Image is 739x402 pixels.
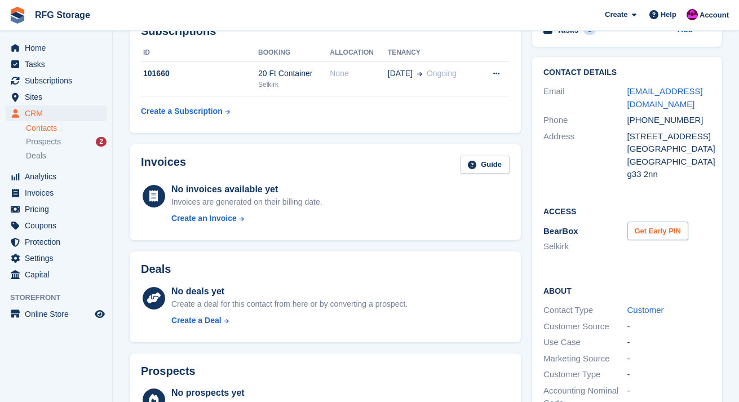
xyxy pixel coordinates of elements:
a: Preview store [93,307,107,321]
a: Customer [627,305,664,315]
span: Capital [25,267,92,282]
span: Analytics [25,169,92,184]
h2: Prospects [141,365,196,378]
div: Use Case [543,336,627,349]
div: Customer Type [543,368,627,381]
div: Create an Invoice [171,213,237,224]
h2: Invoices [141,156,186,174]
a: Create a Deal [171,315,408,326]
div: Phone [543,114,627,127]
a: menu [6,56,107,72]
span: Protection [25,234,92,250]
span: CRM [25,105,92,121]
span: Sites [25,89,92,105]
div: Create a deal for this contact from here or by converting a prospect. [171,298,408,310]
h2: Deals [141,263,171,276]
div: - [627,352,711,365]
a: Prospects 2 [26,136,107,148]
a: menu [6,306,107,322]
span: Prospects [26,136,61,147]
div: 2 [96,137,107,147]
a: Deals [26,150,107,162]
span: Ongoing [427,69,457,78]
div: [PHONE_NUMBER] [627,114,711,127]
div: Create a Deal [171,315,222,326]
div: No prospects yet [171,386,413,400]
span: Subscriptions [25,73,92,89]
a: menu [6,169,107,184]
div: Email [543,85,627,111]
h2: Subscriptions [141,25,510,38]
li: Selkirk [543,240,627,253]
div: [STREET_ADDRESS] [627,130,711,143]
a: menu [6,185,107,201]
span: Tasks [25,56,92,72]
a: menu [6,201,107,217]
a: menu [6,267,107,282]
a: menu [6,40,107,56]
div: 20 Ft Container [258,68,330,79]
button: Get Early PIN [627,222,688,240]
a: [EMAIL_ADDRESS][DOMAIN_NAME] [627,86,703,109]
div: - [627,320,711,333]
th: Tenancy [388,44,479,62]
div: Marketing Source [543,352,627,365]
a: RFG Storage [30,6,95,24]
span: Online Store [25,306,92,322]
div: Selkirk [258,79,330,90]
span: BearBox [543,226,578,236]
img: Russell Grieve [687,9,698,20]
div: None [330,68,388,79]
a: menu [6,234,107,250]
div: - [627,336,711,349]
img: stora-icon-8386f47178a22dfd0bd8f6a31ec36ba5ce8667c1dd55bd0f319d3a0aa187defe.svg [9,7,26,24]
span: Home [25,40,92,56]
div: No invoices available yet [171,183,322,196]
span: Create [605,9,627,20]
a: Create an Invoice [171,213,322,224]
div: Address [543,130,627,181]
h2: Access [543,205,711,217]
a: Guide [460,156,510,174]
th: Allocation [330,44,388,62]
a: menu [6,250,107,266]
th: ID [141,44,258,62]
span: Pricing [25,201,92,217]
span: Invoices [25,185,92,201]
span: [DATE] [388,68,413,79]
div: [GEOGRAPHIC_DATA] [627,156,711,169]
a: menu [6,73,107,89]
span: Deals [26,151,46,161]
div: [GEOGRAPHIC_DATA] [627,143,711,156]
div: g33 2nn [627,168,711,181]
h2: Contact Details [543,68,711,77]
div: Create a Subscription [141,105,223,117]
span: Settings [25,250,92,266]
th: Booking [258,44,330,62]
span: Coupons [25,218,92,233]
div: 101660 [141,68,258,79]
a: menu [6,218,107,233]
a: menu [6,105,107,121]
div: Customer Source [543,320,627,333]
div: Invoices are generated on their billing date. [171,196,322,208]
a: menu [6,89,107,105]
a: Contacts [26,123,107,134]
span: Account [700,10,729,21]
div: - [627,368,711,381]
div: Contact Type [543,304,627,317]
a: Create a Subscription [141,101,230,122]
span: Storefront [10,292,112,303]
h2: About [543,285,711,296]
span: Help [661,9,676,20]
div: No deals yet [171,285,408,298]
